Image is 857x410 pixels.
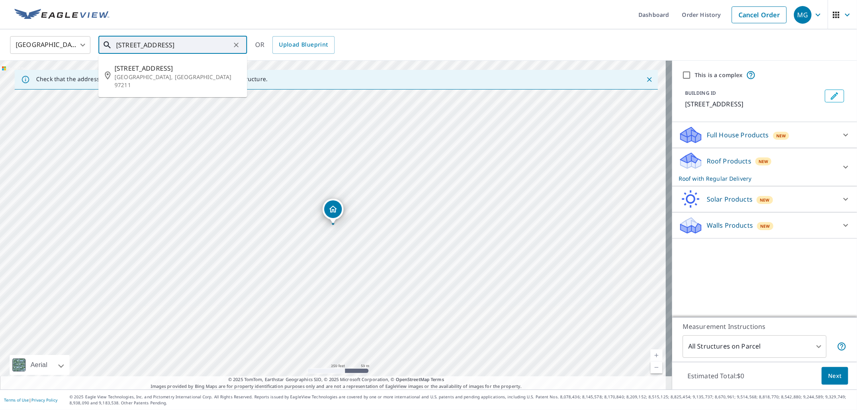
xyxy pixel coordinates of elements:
[683,322,847,331] p: Measurement Instructions
[759,158,769,165] span: New
[760,197,770,203] span: New
[707,220,753,230] p: Walls Products
[650,361,663,373] a: Current Level 17, Zoom Out
[228,376,444,383] span: © 2025 TomTom, Earthstar Geographics SIO, © 2025 Microsoft Corporation, ©
[70,394,853,406] p: © 2025 Eagle View Technologies, Inc. and Pictometry International Corp. All Rights Reserved. Repo...
[255,36,335,54] div: OR
[732,6,787,23] a: Cancel Order
[10,355,70,375] div: Aerial
[115,73,241,89] p: [GEOGRAPHIC_DATA], [GEOGRAPHIC_DATA] 97211
[707,156,751,166] p: Roof Products
[685,99,822,109] p: [STREET_ADDRESS]
[825,90,844,102] button: Edit building 1
[10,34,90,56] div: [GEOGRAPHIC_DATA]
[679,125,851,145] div: Full House ProductsNew
[822,367,848,385] button: Next
[279,40,328,50] span: Upload Blueprint
[683,335,826,358] div: All Structures on Parcel
[776,133,786,139] span: New
[685,90,716,96] p: BUILDING ID
[679,216,851,235] div: Walls ProductsNew
[707,130,769,140] p: Full House Products
[28,355,50,375] div: Aerial
[4,398,57,402] p: |
[272,36,334,54] a: Upload Blueprint
[4,397,29,403] a: Terms of Use
[644,74,655,85] button: Close
[36,75,268,83] p: Check that the address is accurate, then drag the marker over the correct structure.
[681,367,751,385] p: Estimated Total: $0
[116,34,231,56] input: Search by address or latitude-longitude
[431,376,444,382] a: Terms
[837,342,847,351] span: Your report will include each building or structure inside the parcel boundary. In some cases, du...
[695,71,743,79] label: This is a complex
[396,376,430,382] a: OpenStreetMap
[231,39,242,51] button: Clear
[794,6,812,24] div: MG
[323,199,344,224] div: Dropped pin, building 1, Residential property, 5260 NE 17th Ave Portland, OR 97211
[760,223,770,229] span: New
[679,151,851,183] div: Roof ProductsNewRoof with Regular Delivery
[679,190,851,209] div: Solar ProductsNew
[679,174,836,183] p: Roof with Regular Delivery
[31,397,57,403] a: Privacy Policy
[707,194,753,204] p: Solar Products
[115,63,241,73] span: [STREET_ADDRESS]
[650,349,663,361] a: Current Level 17, Zoom In
[14,9,109,21] img: EV Logo
[828,371,842,381] span: Next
